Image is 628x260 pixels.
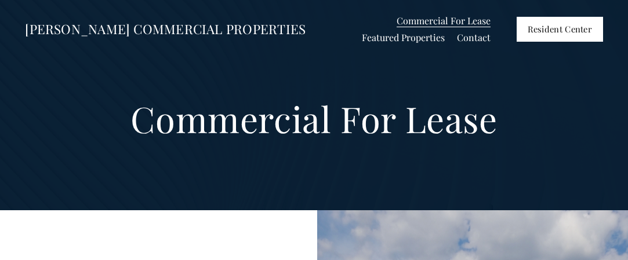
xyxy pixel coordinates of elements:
a: folder dropdown [362,29,445,46]
span: Featured Properties [362,30,445,45]
h1: Commercial For Lease [25,100,602,137]
a: Resident Center [517,17,603,41]
span: Commercial For Lease [397,13,491,28]
a: Contact [457,29,491,46]
a: [PERSON_NAME] COMMERCIAL PROPERTIES [25,20,306,38]
a: folder dropdown [397,13,491,30]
